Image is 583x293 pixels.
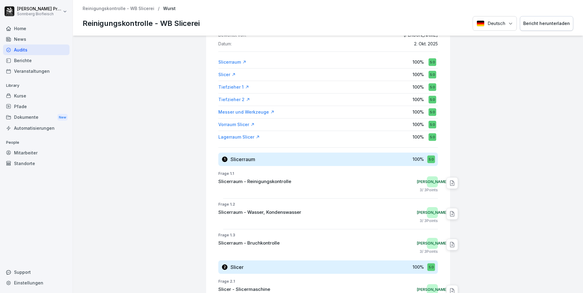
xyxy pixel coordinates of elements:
a: Lagerraum Slicer [218,134,260,140]
a: Veranstaltungen [3,66,70,76]
a: Berichte [3,55,70,66]
p: 100 % [413,96,424,103]
p: 100 % [413,84,424,90]
div: 5.0 [428,71,436,78]
p: Datum: [218,41,232,47]
a: Slicer [218,72,236,78]
p: Sonnberg Biofleisch [17,12,62,16]
p: 100 % [413,156,424,162]
p: 100 % [413,264,424,270]
a: Messer und Werkzeuge [218,109,274,115]
p: 2. Okt. 2025 [414,41,438,47]
div: [PERSON_NAME] [427,207,438,218]
p: 3 / 3 Points [420,249,438,254]
div: 5.0 [427,263,435,271]
a: Home [3,23,70,34]
p: Slicerraum - Reinigungskontrolle [218,178,291,185]
h3: Slicerraum [231,156,255,163]
div: 5.0 [428,83,436,91]
p: 100 % [413,59,424,65]
a: Kurse [3,90,70,101]
a: Tiefzieher 2 [218,97,250,103]
a: Standorte [3,158,70,169]
p: People [3,138,70,147]
div: 5.0 [428,58,436,66]
div: 5.0 [428,96,436,103]
p: 3 / 3 Points [420,218,438,224]
button: Bericht herunterladen [520,16,573,31]
p: 100 % [413,121,424,128]
p: Deutsch [488,20,505,27]
div: Dokumente [3,112,70,123]
p: Slicerraum - Wasser, Kondenswasser [218,209,301,216]
div: 5.0 [428,108,436,116]
h3: Slicer [231,264,244,270]
div: Support [3,267,70,277]
a: Tiefzieher 1 [218,84,249,90]
p: Frage 2.1 [218,279,438,284]
p: Frage 1.1 [218,171,438,176]
p: [PERSON_NAME] Preßlauer [17,6,62,12]
div: [PERSON_NAME] [427,176,438,187]
p: Reinigungskontrolle - WB Slicerei [83,18,200,29]
div: [PERSON_NAME] [427,238,438,249]
a: Pfade [3,101,70,112]
div: 5.0 [428,133,436,141]
p: Slicer - Slicermaschine [218,286,270,293]
div: 1 [222,157,227,162]
a: Automatisierungen [3,123,70,133]
div: 5.0 [428,121,436,128]
a: Audits [3,44,70,55]
p: Frage 1.2 [218,202,438,207]
a: Slicerraum [218,59,246,65]
img: Deutsch [477,20,485,26]
p: Wurst [163,6,176,11]
div: Bericht herunterladen [523,20,570,27]
p: 100 % [413,109,424,115]
a: Reinigungskontrolle - WB Slicerei [83,6,154,11]
p: / [158,6,159,11]
a: News [3,34,70,44]
p: 100 % [413,134,424,140]
a: DokumenteNew [3,112,70,123]
a: Mitarbeiter [3,147,70,158]
a: Einstellungen [3,277,70,288]
div: 5.0 [427,155,435,163]
p: Library [3,81,70,90]
p: Frage 1.3 [218,232,438,238]
a: Vorraum Slicer [218,122,255,128]
button: Language [473,16,517,31]
p: 100 % [413,71,424,78]
p: 3 / 3 Points [420,187,438,193]
div: 2 [222,264,227,270]
div: New [57,114,68,121]
p: Slicerraum - Bruchkontrolle [218,240,280,247]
